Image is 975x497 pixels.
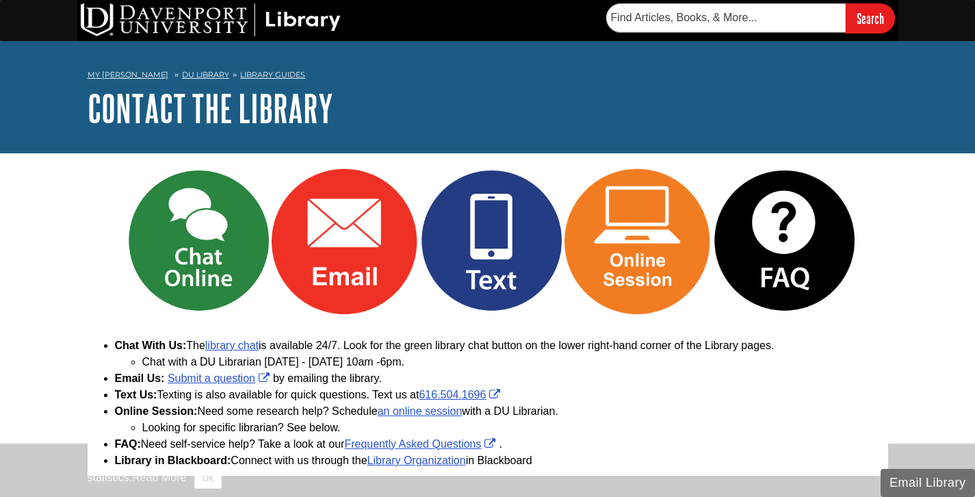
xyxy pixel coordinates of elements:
a: DU Library [182,70,229,79]
a: library chat [205,340,259,351]
a: Link opens in new window [302,234,418,246]
a: Link opens in new window [168,372,273,384]
a: Link opens in new window [595,234,711,246]
strong: Library in Blackboard: [115,455,231,466]
button: Email Library [881,469,975,497]
img: Chat [125,168,272,314]
img: Email [272,168,418,314]
li: Connect with us through the in Blackboard [115,453,888,469]
b: Chat With Us: [115,340,187,351]
input: Find Articles, Books, & More... [606,3,846,32]
strong: FAQ: [115,438,141,450]
a: Library Guides [240,70,305,79]
a: Link opens in new window [742,234,857,246]
a: an online session [378,405,463,417]
b: Email Us: [115,372,165,384]
li: Chat with a DU Librarian [DATE] - [DATE] 10am -6pm. [142,354,888,370]
input: Search [846,3,895,33]
img: DU Library [81,3,341,36]
a: Contact the Library [88,87,333,129]
li: Texting is also available for quick questions. Text us at [115,387,888,403]
img: Online Session [564,168,711,314]
form: Searches DU Library's articles, books, and more [606,3,895,33]
li: Need self-service help? Take a look at our . [115,436,888,453]
a: My [PERSON_NAME] [88,69,168,81]
a: Link opens in new window [419,389,504,400]
img: Text [418,168,564,314]
nav: breadcrumb [88,66,888,88]
strong: Online Session: [115,405,198,417]
li: Need some research help? Schedule with a DU Librarian. [115,403,888,436]
strong: Text Us: [115,389,157,400]
a: Library Organization [367,455,466,466]
li: by emailing the library. [115,370,888,387]
a: Link opens in new window [344,438,499,450]
li: The is available 24/7. Look for the green library chat button on the lower right-hand corner of t... [115,337,888,370]
img: FAQ [711,168,857,314]
li: Looking for specific librarian? See below. [142,420,888,436]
